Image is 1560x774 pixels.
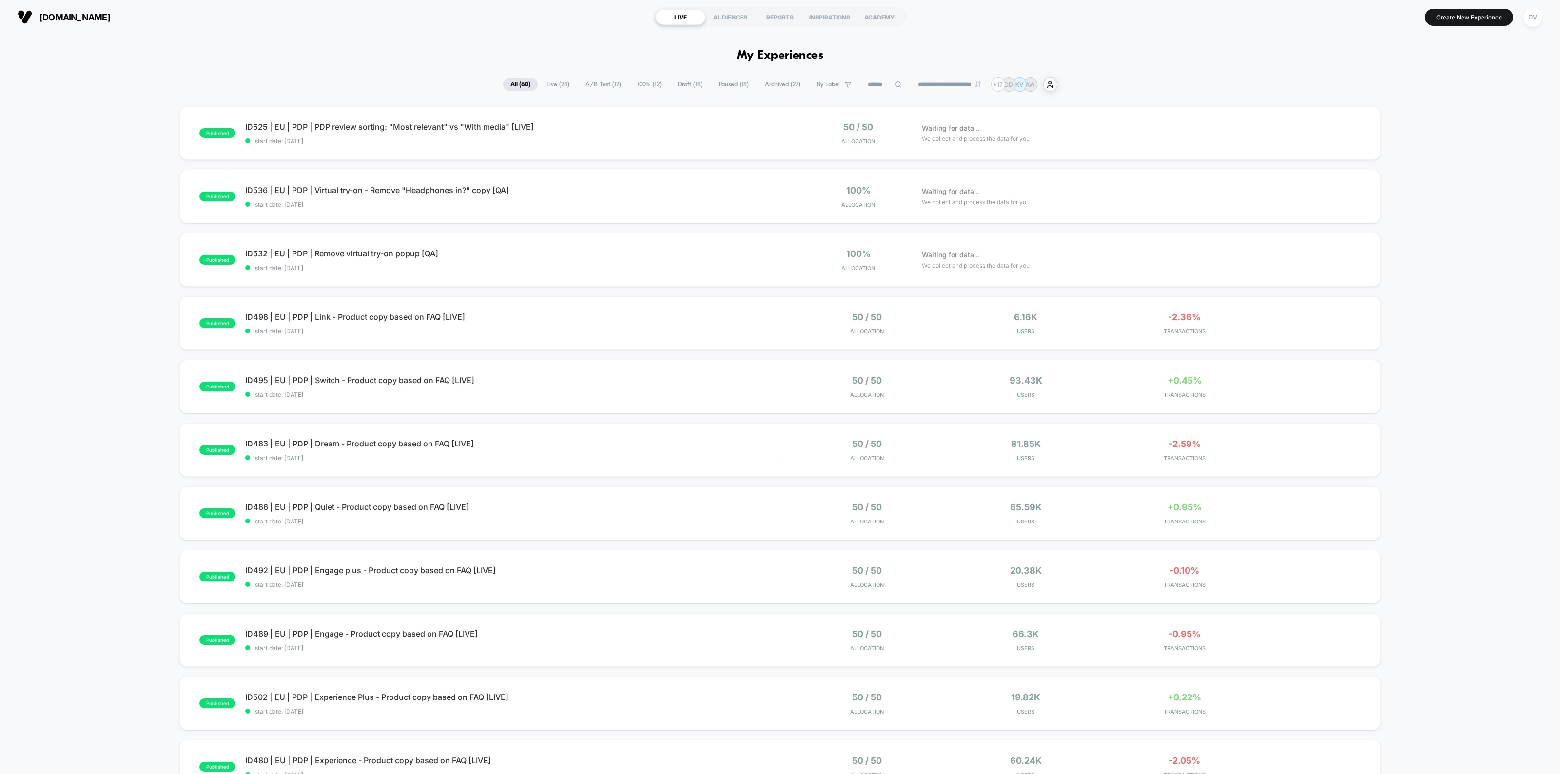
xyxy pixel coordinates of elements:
div: LIVE [656,9,705,25]
span: -2.05% [1169,755,1200,766]
span: By Label [817,81,840,88]
span: Allocation [850,708,884,715]
span: ID495 | EU | PDP | Switch - Product copy based on FAQ [LIVE] [245,375,780,385]
span: 20.38k [1010,565,1042,576]
span: Waiting for data... [922,250,980,260]
span: Users [949,518,1103,525]
span: start date: [DATE] [245,391,780,398]
span: Allocation [850,391,884,398]
span: start date: [DATE] [245,137,780,145]
span: 100% [846,185,871,195]
span: 66.3k [1013,629,1039,639]
span: Users [949,328,1103,335]
span: Users [949,455,1103,462]
span: published [199,572,235,581]
span: +0.95% [1168,502,1202,512]
span: We collect and process the data for you [922,261,1030,270]
span: Allocation [841,138,875,145]
img: end [975,81,981,87]
span: TRANSACTIONS [1108,518,1262,525]
span: Draft ( 18 ) [670,78,710,91]
span: start date: [DATE] [245,201,780,208]
span: published [199,635,235,645]
span: TRANSACTIONS [1108,581,1262,588]
div: INSPIRATIONS [805,9,855,25]
span: 50 / 50 [852,502,882,512]
span: 50 / 50 [852,312,882,322]
span: We collect and process the data for you [922,134,1030,143]
span: start date: [DATE] [245,328,780,335]
span: Allocation [841,201,875,208]
span: Users [949,708,1103,715]
span: ID492 | EU | PDP | Engage plus - Product copy based on FAQ [LIVE] [245,565,780,575]
span: Waiting for data... [922,186,980,197]
span: ID486 | EU | PDP | Quiet - Product copy based on FAQ [LIVE] [245,502,780,512]
span: Allocation [850,328,884,335]
span: published [199,508,235,518]
span: -2.59% [1169,439,1201,449]
span: ID502 | EU | PDP | Experience Plus - Product copy based on FAQ [LIVE] [245,692,780,702]
p: KV [1015,81,1023,88]
span: published [199,762,235,772]
span: 81.85k [1011,439,1041,449]
span: Allocation [850,581,884,588]
div: DV [1523,8,1542,27]
span: +0.22% [1168,692,1201,702]
div: + 17 [991,77,1005,92]
span: TRANSACTIONS [1108,391,1262,398]
span: published [199,318,235,328]
span: start date: [DATE] [245,264,780,271]
span: 65.59k [1010,502,1042,512]
span: Users [949,391,1103,398]
span: 6.16k [1014,312,1037,322]
span: TRANSACTIONS [1108,708,1262,715]
span: ID483 | EU | PDP | Dream - Product copy based on FAQ [LIVE] [245,439,780,448]
span: ID525 | EU | PDP | PDP review sorting: "Most relevant" vs "With media" [LIVE] [245,122,780,132]
span: [DOMAIN_NAME] [39,12,110,22]
span: A/B Test ( 12 ) [578,78,628,91]
span: -0.10% [1170,565,1199,576]
div: ACADEMY [855,9,904,25]
button: DV [1521,7,1545,27]
span: start date: [DATE] [245,581,780,588]
span: published [199,382,235,391]
span: published [199,128,235,138]
button: Create New Experience [1425,9,1513,26]
span: published [199,255,235,265]
span: published [199,192,235,201]
span: 50 / 50 [852,629,882,639]
span: 50 / 50 [843,122,873,132]
span: TRANSACTIONS [1108,645,1262,652]
span: ID536 | EU | PDP | Virtual try-on - Remove "Headphones in?" copy [QA] [245,185,780,195]
span: 50 / 50 [852,375,882,386]
span: Allocation [850,645,884,652]
div: AUDIENCES [705,9,755,25]
span: Users [949,581,1103,588]
span: 50 / 50 [852,692,882,702]
span: Allocation [850,518,884,525]
span: Allocation [850,455,884,462]
img: Visually logo [18,10,32,24]
span: Live ( 24 ) [539,78,577,91]
div: REPORTS [755,9,805,25]
span: 50 / 50 [852,565,882,576]
span: start date: [DATE] [245,454,780,462]
span: We collect and process the data for you [922,197,1030,207]
span: Users [949,645,1103,652]
h1: My Experiences [737,49,824,63]
span: published [199,445,235,455]
span: 50 / 50 [852,755,882,766]
span: Paused ( 18 ) [711,78,756,91]
span: ID532 | EU | PDP | Remove virtual try-on popup [QA] [245,249,780,258]
span: start date: [DATE] [245,708,780,715]
span: start date: [DATE] [245,518,780,525]
span: published [199,698,235,708]
p: DD [1004,81,1013,88]
span: ID480 | EU | PDP | Experience - Product copy based on FAQ [LIVE] [245,755,780,765]
span: +0.45% [1168,375,1202,386]
span: 100% [846,249,871,259]
span: TRANSACTIONS [1108,455,1262,462]
span: ID489 | EU | PDP | Engage - Product copy based on FAQ [LIVE] [245,629,780,639]
span: Archived ( 27 ) [758,78,808,91]
span: TRANSACTIONS [1108,328,1262,335]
